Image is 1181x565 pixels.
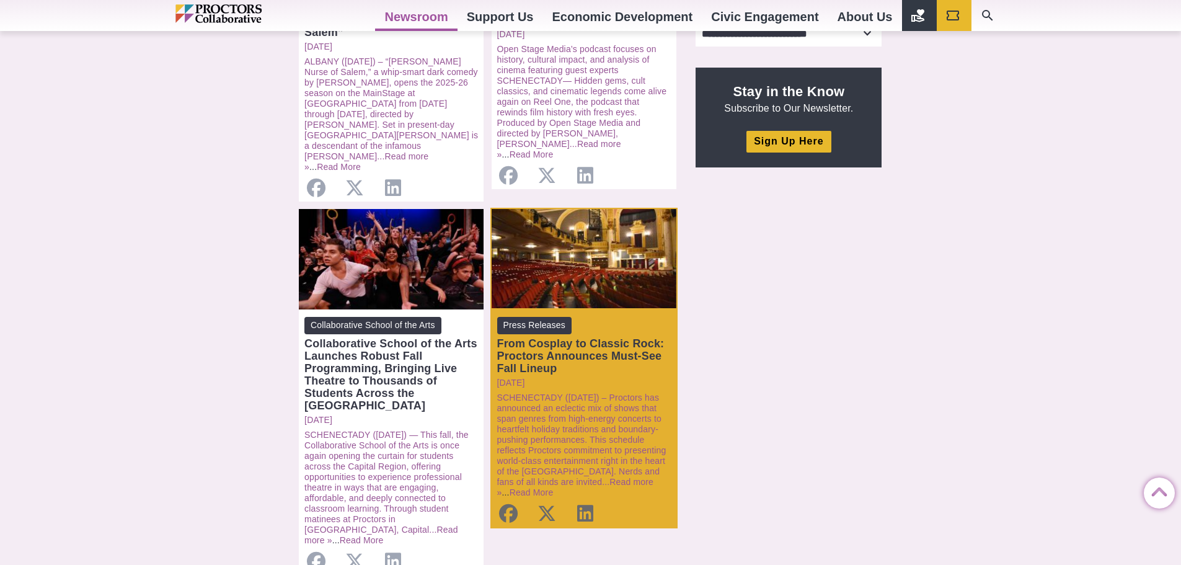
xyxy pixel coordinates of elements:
[497,378,671,388] a: [DATE]
[497,317,671,374] a: Press Releases From Cosplay to Classic Rock: Proctors Announces Must-See Fall Lineup
[497,29,671,40] a: [DATE]
[497,44,667,149] a: Open Stage Media’s podcast focuses on history, cultural impact, and analysis of cinema featuring ...
[1144,478,1169,503] a: Back to Top
[497,477,653,497] a: Read more »
[304,317,478,411] a: Collaborative School of the Arts Collaborative School of the Arts Launches Robust Fall Programmin...
[746,131,831,153] a: Sign Up Here
[696,22,882,47] select: Select category
[497,44,671,160] p: ...
[304,42,478,52] a: [DATE]
[304,56,478,172] p: ...
[497,393,671,498] p: ...
[497,393,666,487] a: SCHENECTADY ([DATE]) – Proctors has announced an eclectic mix of shows that span genres from high...
[175,4,315,23] img: Proctors logo
[304,56,478,161] a: ALBANY ([DATE]) – “[PERSON_NAME] Nurse of Salem,” a whip-smart dark comedy by [PERSON_NAME], open...
[733,84,845,99] strong: Stay in the Know
[304,525,458,545] a: Read more »
[304,337,478,412] div: Collaborative School of the Arts Launches Robust Fall Programming, Bringing Live Theatre to Thous...
[304,415,478,425] a: [DATE]
[497,139,621,159] a: Read more »
[304,317,441,334] span: Collaborative School of the Arts
[304,151,428,172] a: Read more »
[497,337,671,375] div: From Cosplay to Classic Rock: Proctors Announces Must-See Fall Lineup
[510,149,554,159] a: Read More
[497,317,572,334] span: Press Releases
[340,535,384,545] a: Read More
[510,487,554,497] a: Read More
[317,162,361,172] a: Read More
[710,82,867,115] p: Subscribe to Our Newsletter.
[304,430,478,546] p: ...
[304,430,469,535] a: SCHENECTADY ([DATE]) — This fall, the Collaborative School of the Arts is once again opening the ...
